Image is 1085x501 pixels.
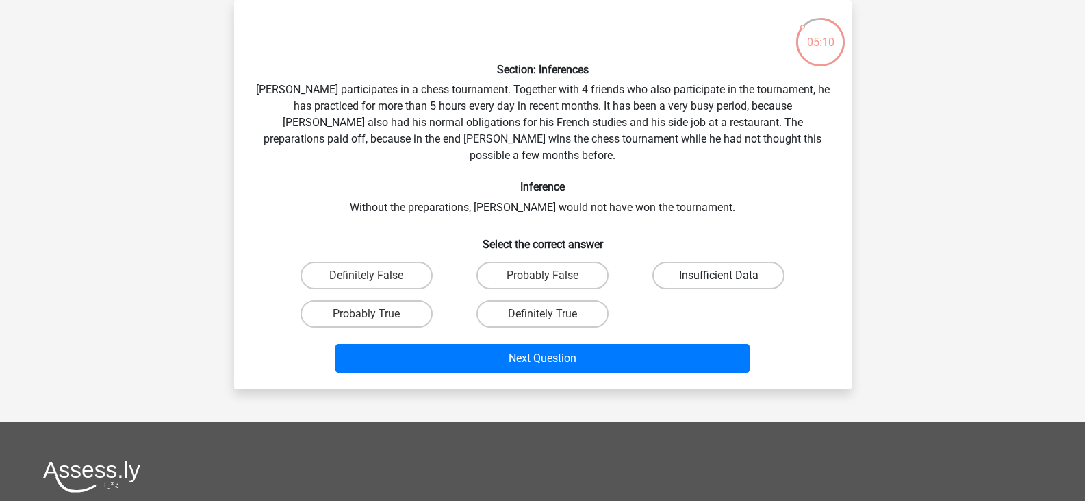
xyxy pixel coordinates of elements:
button: Next Question [335,344,750,373]
label: Definitely False [301,262,433,289]
label: Definitely True [476,300,609,328]
img: Assessly logo [43,461,140,493]
h6: Select the correct answer [256,227,830,251]
label: Probably True [301,300,433,328]
label: Insufficient Data [652,262,784,289]
div: 05:10 [795,16,846,51]
h6: Inference [256,180,830,193]
label: Probably False [476,262,609,289]
div: [PERSON_NAME] participates in a chess tournament. Together with 4 friends who also participate in... [240,11,846,378]
h6: Section: Inferences [256,63,830,76]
